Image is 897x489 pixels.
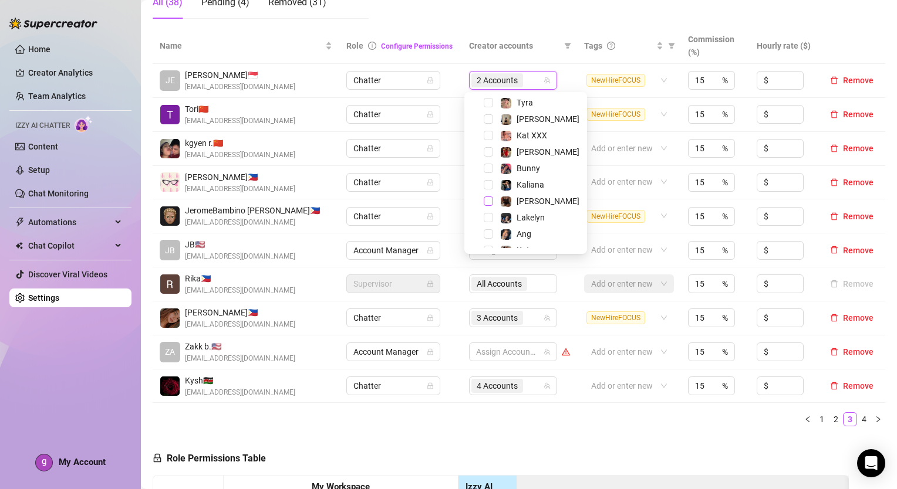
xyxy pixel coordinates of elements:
button: left [801,412,815,426]
span: [EMAIL_ADDRESS][DOMAIN_NAME] [185,387,295,398]
span: lock [427,247,434,254]
span: delete [830,76,838,84]
span: Kaliana [517,180,544,189]
span: [PERSON_NAME] 🇵🇭 [185,306,295,319]
span: Chatter [353,377,433,395]
li: 1 [815,412,829,426]
th: Commission (%) [681,28,750,64]
a: Settings [28,293,59,303]
span: [PERSON_NAME] [517,147,579,157]
img: Caroline [501,147,511,158]
button: Remove [825,141,878,155]
span: [PERSON_NAME] 🇵🇭 [185,171,295,184]
span: Chatter [353,72,433,89]
span: info-circle [368,42,376,50]
span: lock [153,453,162,463]
span: Role [346,41,363,50]
span: NewHireFOCUS [586,74,645,87]
span: right [875,416,882,423]
span: Name [160,39,323,52]
img: Chat Copilot [15,242,23,250]
button: Remove [825,175,878,189]
span: NewHireFOCUS [586,311,645,324]
img: JeromeBambino El Garcia [160,206,180,226]
div: Open Intercom Messenger [857,449,885,477]
span: warning [562,348,570,356]
span: Select tree node [484,196,493,206]
span: Tori 🇨🇳 [185,103,295,116]
span: Account Manager [353,343,433,361]
button: Remove [825,107,878,121]
img: Lakelyn [501,213,511,223]
span: delete [830,178,838,186]
span: Select tree node [484,229,493,239]
span: Select tree node [484,164,493,173]
a: Discover Viral Videos [28,270,107,279]
span: My Account [59,457,106,467]
img: Kota [501,246,511,256]
span: filter [668,42,675,49]
span: Chatter [353,309,433,327]
span: delete [830,314,838,322]
img: Kysh [160,376,180,396]
a: Content [28,142,58,151]
span: JB 🇺🇸 [185,238,295,251]
li: 4 [857,412,871,426]
span: JeromeBambino [PERSON_NAME] 🇵🇭 [185,204,320,217]
span: Account Manager [353,242,433,259]
span: Remove [843,212,874,221]
span: 3 Accounts [477,311,518,324]
img: Kat XXX [501,131,511,141]
th: Name [153,28,339,64]
span: [PERSON_NAME] [517,196,579,206]
a: Setup [28,165,50,175]
img: Ang [501,229,511,240]
li: Previous Page [801,412,815,426]
span: [EMAIL_ADDRESS][DOMAIN_NAME] [185,353,295,364]
span: Ang [517,229,531,239]
span: Remove [843,144,874,153]
img: Kaliana [501,180,511,191]
span: Rika 🇵🇭 [185,272,295,285]
span: delete [830,348,838,356]
span: 2 Accounts [471,73,523,87]
span: [EMAIL_ADDRESS][DOMAIN_NAME] [185,319,295,330]
span: Chatter [353,140,433,157]
a: 4 [858,413,871,426]
span: Select tree node [484,180,493,189]
span: kgyen r. 🇨🇳 [185,137,295,150]
a: Team Analytics [28,91,86,101]
span: Chatter [353,208,433,225]
span: lock [427,77,434,84]
li: Next Page [871,412,885,426]
span: lock [427,213,434,220]
span: delete [830,382,838,390]
span: filter [666,37,677,55]
span: Chat Copilot [28,236,112,255]
span: 3 Accounts [471,311,523,325]
span: Remove [843,76,874,85]
img: Lily Rhyia [501,196,511,207]
h5: Role Permissions Table [153,451,266,466]
span: Supervisor [353,275,433,293]
img: Danielle [160,308,180,328]
a: Configure Permissions [381,42,453,50]
span: team [544,77,551,84]
span: NewHireFOCUS [586,108,645,121]
span: [EMAIL_ADDRESS][DOMAIN_NAME] [185,116,295,127]
img: Tyra [501,98,511,108]
img: Bunny [501,164,511,174]
span: Zakk b. 🇺🇸 [185,340,295,353]
span: Kota [517,246,534,255]
th: Hourly rate ($) [750,28,818,64]
a: Creator Analytics [28,63,122,82]
img: AI Chatter [75,116,93,133]
span: team [544,348,551,355]
span: [EMAIL_ADDRESS][DOMAIN_NAME] [185,285,295,296]
span: [EMAIL_ADDRESS][DOMAIN_NAME] [185,217,320,228]
span: Creator accounts [469,39,559,52]
span: Tags [584,39,602,52]
span: 4 Accounts [471,379,523,393]
span: delete [830,110,838,118]
img: Rika [160,274,180,294]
